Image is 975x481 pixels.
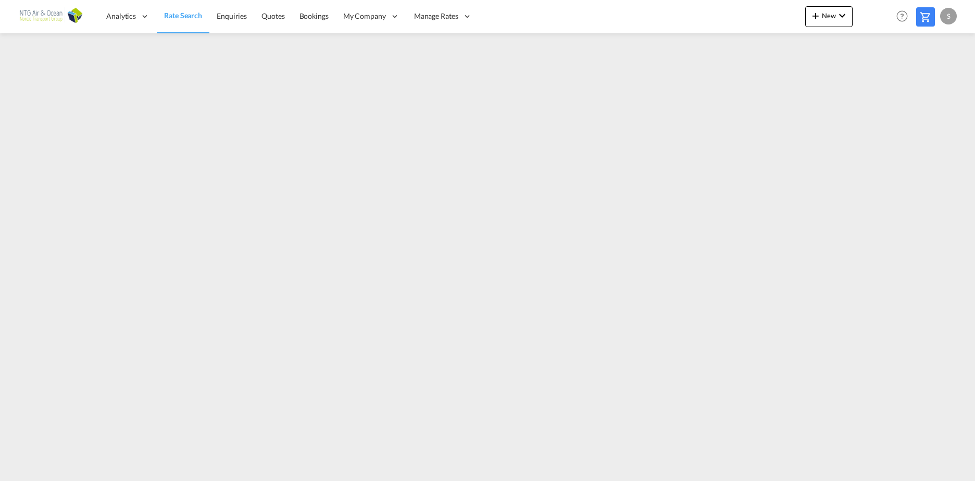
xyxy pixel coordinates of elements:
span: My Company [343,11,386,21]
span: Quotes [261,11,284,20]
div: S [940,8,957,24]
md-icon: icon-chevron-down [836,9,848,22]
span: Enquiries [217,11,247,20]
span: Analytics [106,11,136,21]
span: Manage Rates [414,11,458,21]
img: f68f41f0b01211ec9b55c55bc854f1e3.png [16,5,86,28]
span: Bookings [299,11,329,20]
span: New [809,11,848,20]
span: Rate Search [164,11,202,20]
md-icon: icon-plus 400-fg [809,9,822,22]
div: Help [893,7,916,26]
span: Help [893,7,911,25]
button: icon-plus 400-fgNewicon-chevron-down [805,6,853,27]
